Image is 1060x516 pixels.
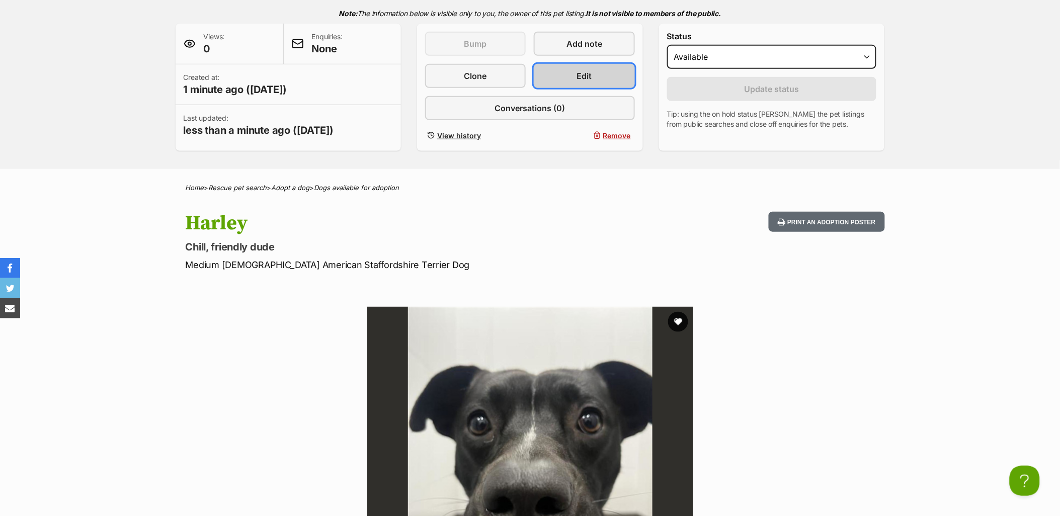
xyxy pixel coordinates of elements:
p: Views: [204,32,225,56]
button: favourite [668,312,688,332]
p: The information below is visible only to you, the owner of this pet listing. [176,3,885,24]
p: Chill, friendly dude [186,240,611,254]
span: 0 [204,42,225,56]
span: Conversations (0) [495,102,565,114]
a: View history [425,128,526,143]
label: Status [667,32,877,41]
strong: Note: [339,9,358,18]
span: Add note [566,38,602,50]
a: Home [186,184,204,192]
span: Remove [603,130,631,141]
strong: It is not visible to members of the public. [586,9,721,18]
p: Enquiries: [312,32,343,56]
span: 1 minute ago ([DATE]) [184,82,287,97]
a: Add note [534,32,634,56]
h1: Harley [186,212,611,235]
p: Created at: [184,72,287,97]
div: > > > [160,184,900,192]
a: Clone [425,64,526,88]
span: Bump [464,38,487,50]
span: less than a minute ago ([DATE]) [184,123,334,137]
span: Clone [464,70,487,82]
a: Rescue pet search [209,184,267,192]
a: Dogs available for adoption [314,184,399,192]
button: Remove [534,128,634,143]
span: View history [437,130,481,141]
button: Print an adoption poster [769,212,884,232]
iframe: Help Scout Beacon - Open [1010,466,1040,496]
p: Tip: using the on hold status [PERSON_NAME] the pet listings from public searches and close off e... [667,109,877,129]
a: Conversations (0) [425,96,635,120]
button: Update status [667,77,877,101]
a: Adopt a dog [272,184,310,192]
p: Medium [DEMOGRAPHIC_DATA] American Staffordshire Terrier Dog [186,258,611,272]
span: Edit [577,70,592,82]
p: Last updated: [184,113,334,137]
a: Edit [534,64,634,88]
span: None [312,42,343,56]
button: Bump [425,32,526,56]
span: Update status [745,83,799,95]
